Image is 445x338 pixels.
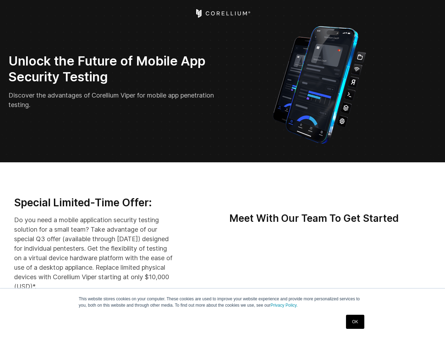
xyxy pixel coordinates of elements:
[346,315,364,329] a: OK
[79,296,366,308] p: This website stores cookies on your computer. These cookies are used to improve your website expe...
[229,212,399,224] strong: Meet With Our Team To Get Started
[271,303,298,308] a: Privacy Policy.
[194,9,251,18] a: Corellium Home
[8,92,214,108] span: Discover the advantages of Corellium Viper for mobile app penetration testing.
[266,23,372,145] img: Corellium_VIPER_Hero_1_1x
[8,53,218,85] h2: Unlock the Future of Mobile App Security Testing
[14,196,174,209] h3: Special Limited-Time Offer:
